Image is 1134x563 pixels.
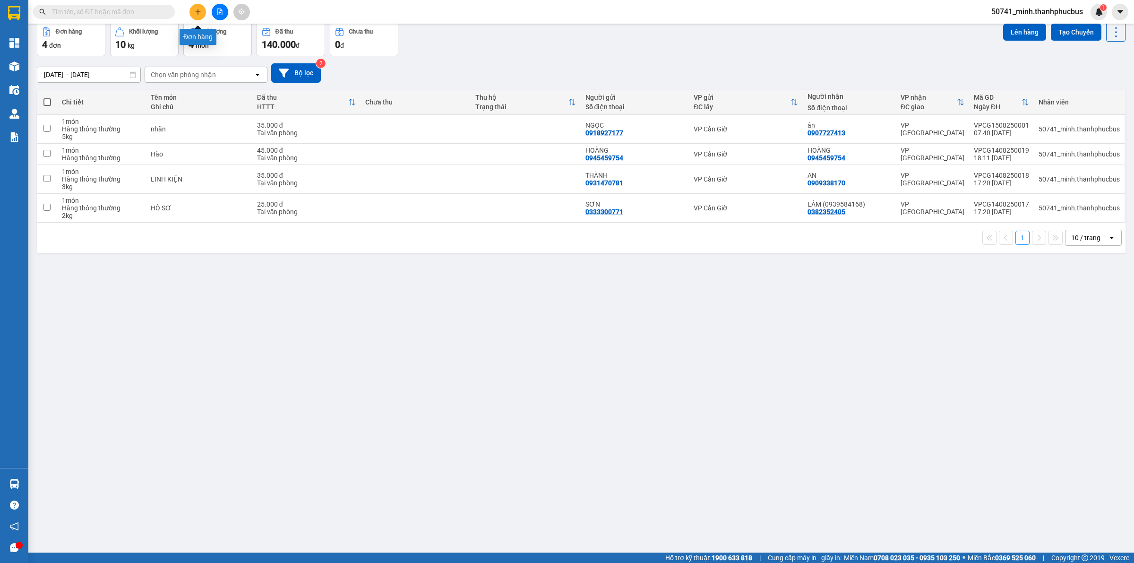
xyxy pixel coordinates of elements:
div: 1 món [62,118,141,125]
span: 4 [189,39,194,50]
span: 140.000 [262,39,296,50]
div: Số điện thoại [808,104,891,112]
span: search [39,9,46,15]
svg: open [254,71,261,78]
button: 1 [1015,231,1030,245]
button: file-add [212,4,228,20]
span: caret-down [1116,8,1125,16]
th: Toggle SortBy [969,90,1034,115]
div: 2 kg [62,212,141,219]
th: Toggle SortBy [471,90,581,115]
input: Tìm tên, số ĐT hoặc mã đơn [52,7,163,17]
div: Đơn hàng [56,28,82,35]
span: plus [195,9,201,15]
strong: 0708 023 035 - 0935 103 250 [874,554,960,562]
div: 35.000 đ [257,172,356,179]
button: Bộ lọc [271,63,321,83]
div: Trạng thái [475,103,568,111]
div: HTTT [257,103,349,111]
div: 10 / trang [1071,233,1100,243]
div: 50741_minh.thanhphucbus [1039,204,1120,212]
div: 5 kg [62,133,141,140]
div: VP [GEOGRAPHIC_DATA] [901,147,964,162]
sup: 1 [1100,4,1107,11]
div: VP Cần Giờ [694,150,798,158]
div: 50741_minh.thanhphucbus [1039,125,1120,133]
div: Tại văn phòng [257,208,356,216]
div: 0382352405 [808,208,845,216]
div: Tại văn phòng [257,154,356,162]
div: VP nhận [901,94,957,101]
div: Mã GD [974,94,1022,101]
sup: 2 [316,59,326,68]
div: 0931470781 [585,179,623,187]
span: 0 [335,39,340,50]
span: Hỗ trợ kỹ thuật: [665,553,752,563]
div: Chưa thu [349,28,373,35]
div: Đơn hàng [180,29,216,45]
div: Hàng thông thường [62,154,141,162]
img: icon-new-feature [1095,8,1103,16]
div: Đã thu [257,94,349,101]
span: | [759,553,761,563]
button: aim [233,4,250,20]
div: Hàng thông thường [62,204,141,212]
div: VP Cần Giờ [694,204,798,212]
span: Cung cấp máy in - giấy in: [768,553,842,563]
div: Thu hộ [475,94,568,101]
span: 4 [42,39,47,50]
span: aim [238,9,245,15]
div: VP [GEOGRAPHIC_DATA] [901,121,964,137]
th: Toggle SortBy [896,90,969,115]
span: ⚪️ [962,556,965,560]
div: HOÀNG [585,147,685,154]
div: 25.000 đ [257,200,356,208]
div: Ngày ĐH [974,103,1022,111]
strong: 0369 525 060 [995,554,1036,562]
div: 1 món [62,168,141,175]
div: 45.000 đ [257,147,356,154]
div: 50741_minh.thanhphucbus [1039,150,1120,158]
span: kg [128,42,135,49]
img: dashboard-icon [9,38,19,48]
div: 0918927177 [585,129,623,137]
div: HOÀNG [808,147,891,154]
div: Người nhận [808,93,891,100]
span: copyright [1082,554,1088,561]
div: Người gửi [585,94,685,101]
div: THÀNH [585,172,685,179]
button: Tạo Chuyến [1051,24,1101,41]
div: 3 kg [62,183,141,191]
div: VP gửi [694,94,790,101]
div: VPCG1408250018 [974,172,1029,179]
button: Chưa thu0đ [330,22,398,56]
div: VP Cần Giờ [694,125,798,133]
button: plus [189,4,206,20]
div: Nhân viên [1039,98,1120,106]
div: 0907727413 [808,129,845,137]
span: Miền Nam [844,553,960,563]
span: file-add [216,9,223,15]
div: VPCG1508250001 [974,121,1029,129]
div: nhãn [151,125,247,133]
div: Khối lượng [129,28,158,35]
img: warehouse-icon [9,109,19,119]
span: món [196,42,209,49]
span: question-circle [10,501,19,510]
span: đ [340,42,344,49]
div: Chưa thu [365,98,466,106]
div: VP [GEOGRAPHIC_DATA] [901,172,964,187]
div: Ghi chú [151,103,247,111]
div: VPCG1408250019 [974,147,1029,154]
img: warehouse-icon [9,479,19,489]
th: Toggle SortBy [689,90,803,115]
div: 17:20 [DATE] [974,208,1029,216]
img: warehouse-icon [9,85,19,95]
div: ân [808,121,891,129]
strong: 1900 633 818 [712,554,752,562]
div: VPCG1408250017 [974,200,1029,208]
button: Số lượng4món [183,22,252,56]
div: Tên món [151,94,247,101]
button: Lên hàng [1003,24,1046,41]
th: Toggle SortBy [252,90,361,115]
